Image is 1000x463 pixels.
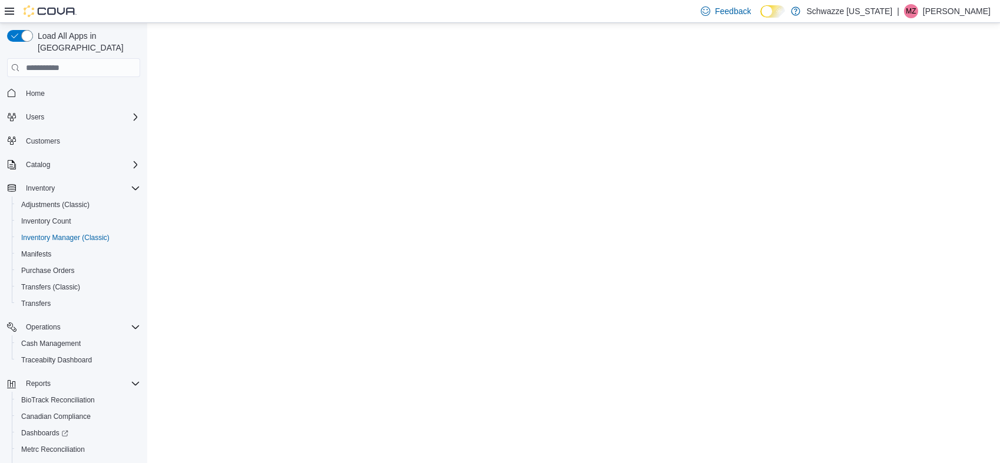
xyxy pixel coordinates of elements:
[26,89,45,98] span: Home
[24,5,77,17] img: Cova
[21,85,140,100] span: Home
[12,408,145,425] button: Canadian Compliance
[21,320,140,334] span: Operations
[21,282,80,292] span: Transfers (Classic)
[16,442,140,457] span: Metrc Reconciliation
[906,4,916,18] span: MZ
[21,158,140,172] span: Catalog
[12,295,145,312] button: Transfers
[806,4,892,18] p: Schwazze [US_STATE]
[12,352,145,368] button: Traceabilty Dashboard
[21,181,59,195] button: Inventory
[33,30,140,54] span: Load All Apps in [GEOGRAPHIC_DATA]
[12,279,145,295] button: Transfers (Classic)
[16,198,94,212] a: Adjustments (Classic)
[12,441,145,458] button: Metrc Reconciliation
[21,339,81,348] span: Cash Management
[2,156,145,173] button: Catalog
[21,110,140,124] span: Users
[21,266,75,275] span: Purchase Orders
[21,233,110,242] span: Inventory Manager (Classic)
[26,184,55,193] span: Inventory
[21,320,65,334] button: Operations
[21,86,49,101] a: Home
[16,297,140,311] span: Transfers
[12,392,145,408] button: BioTrack Reconciliation
[16,247,56,261] a: Manifests
[21,395,95,405] span: BioTrack Reconciliation
[16,297,55,311] a: Transfers
[16,442,90,457] a: Metrc Reconciliation
[12,425,145,441] a: Dashboards
[16,264,140,278] span: Purchase Orders
[12,335,145,352] button: Cash Management
[21,377,55,391] button: Reports
[21,158,55,172] button: Catalog
[2,109,145,125] button: Users
[2,84,145,101] button: Home
[16,337,85,351] a: Cash Management
[2,132,145,149] button: Customers
[16,231,114,245] a: Inventory Manager (Classic)
[26,379,51,388] span: Reports
[16,247,140,261] span: Manifests
[16,337,140,351] span: Cash Management
[715,5,751,17] span: Feedback
[21,216,71,226] span: Inventory Count
[2,180,145,196] button: Inventory
[923,4,991,18] p: [PERSON_NAME]
[21,445,85,454] span: Metrc Reconciliation
[21,299,51,308] span: Transfers
[16,409,140,424] span: Canadian Compliance
[21,200,90,209] span: Adjustments (Classic)
[16,393,140,407] span: BioTrack Reconciliation
[21,428,68,438] span: Dashboards
[21,134,65,148] a: Customers
[12,213,145,229] button: Inventory Count
[16,426,73,440] a: Dashboards
[12,246,145,262] button: Manifests
[760,5,785,18] input: Dark Mode
[21,181,140,195] span: Inventory
[26,322,61,332] span: Operations
[16,353,97,367] a: Traceabilty Dashboard
[16,280,85,294] a: Transfers (Classic)
[16,409,95,424] a: Canadian Compliance
[12,196,145,213] button: Adjustments (Classic)
[16,231,140,245] span: Inventory Manager (Classic)
[16,198,140,212] span: Adjustments (Classic)
[21,249,51,259] span: Manifests
[26,136,60,146] span: Customers
[897,4,899,18] p: |
[16,214,76,228] a: Inventory Count
[2,319,145,335] button: Operations
[16,353,140,367] span: Traceabilty Dashboard
[12,229,145,246] button: Inventory Manager (Classic)
[16,426,140,440] span: Dashboards
[904,4,918,18] div: Michael Zink
[16,280,140,294] span: Transfers (Classic)
[12,262,145,279] button: Purchase Orders
[21,110,49,124] button: Users
[16,393,100,407] a: BioTrack Reconciliation
[26,112,44,122] span: Users
[16,214,140,228] span: Inventory Count
[16,264,80,278] a: Purchase Orders
[21,134,140,148] span: Customers
[21,412,91,421] span: Canadian Compliance
[21,377,140,391] span: Reports
[21,355,92,365] span: Traceabilty Dashboard
[2,375,145,392] button: Reports
[26,160,50,169] span: Catalog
